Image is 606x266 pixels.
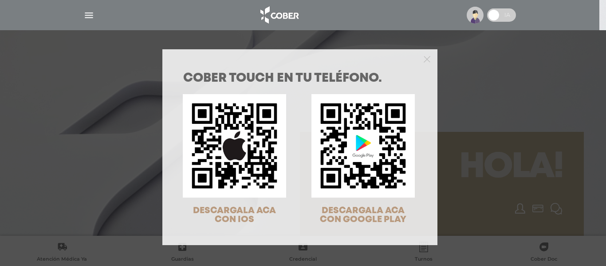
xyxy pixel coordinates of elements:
[424,55,430,63] button: Close
[183,94,286,198] img: qr-code
[311,94,415,198] img: qr-code
[320,206,406,224] span: DESCARGALA ACA CON GOOGLE PLAY
[183,72,417,85] h1: COBER TOUCH en tu teléfono.
[193,206,276,224] span: DESCARGALA ACA CON IOS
